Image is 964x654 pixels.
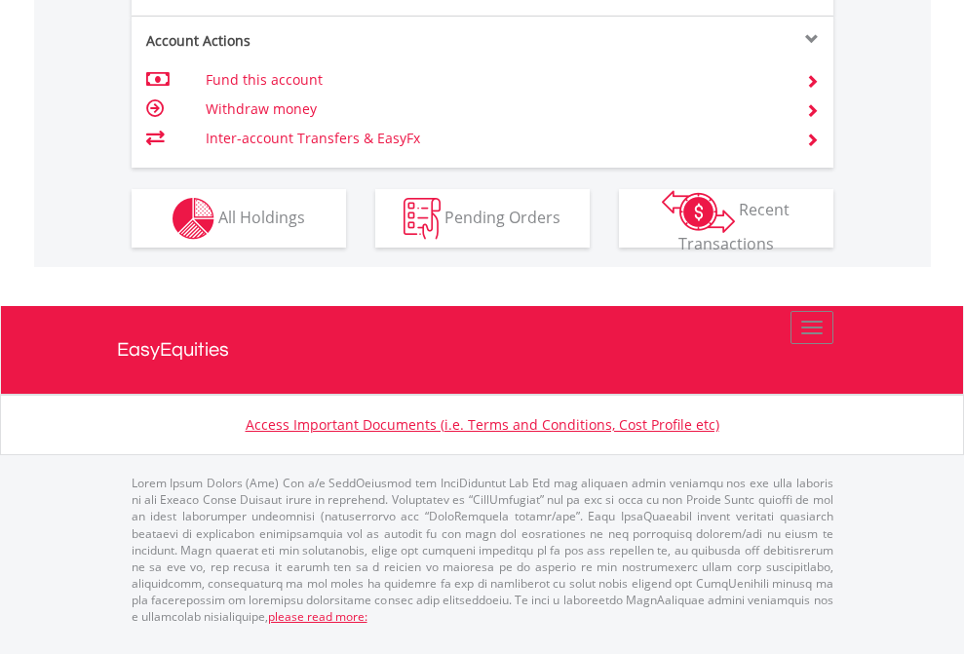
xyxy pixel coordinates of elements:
[444,206,560,227] span: Pending Orders
[619,189,833,248] button: Recent Transactions
[218,206,305,227] span: All Holdings
[268,608,367,625] a: please read more:
[206,124,782,153] td: Inter-account Transfers & EasyFx
[132,475,833,625] p: Lorem Ipsum Dolors (Ame) Con a/e SeddOeiusmod tem InciDiduntut Lab Etd mag aliquaen admin veniamq...
[375,189,590,248] button: Pending Orders
[246,415,719,434] a: Access Important Documents (i.e. Terms and Conditions, Cost Profile etc)
[404,198,441,240] img: pending_instructions-wht.png
[206,95,782,124] td: Withdraw money
[132,189,346,248] button: All Holdings
[132,31,482,51] div: Account Actions
[662,190,735,233] img: transactions-zar-wht.png
[117,306,848,394] a: EasyEquities
[173,198,214,240] img: holdings-wht.png
[206,65,782,95] td: Fund this account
